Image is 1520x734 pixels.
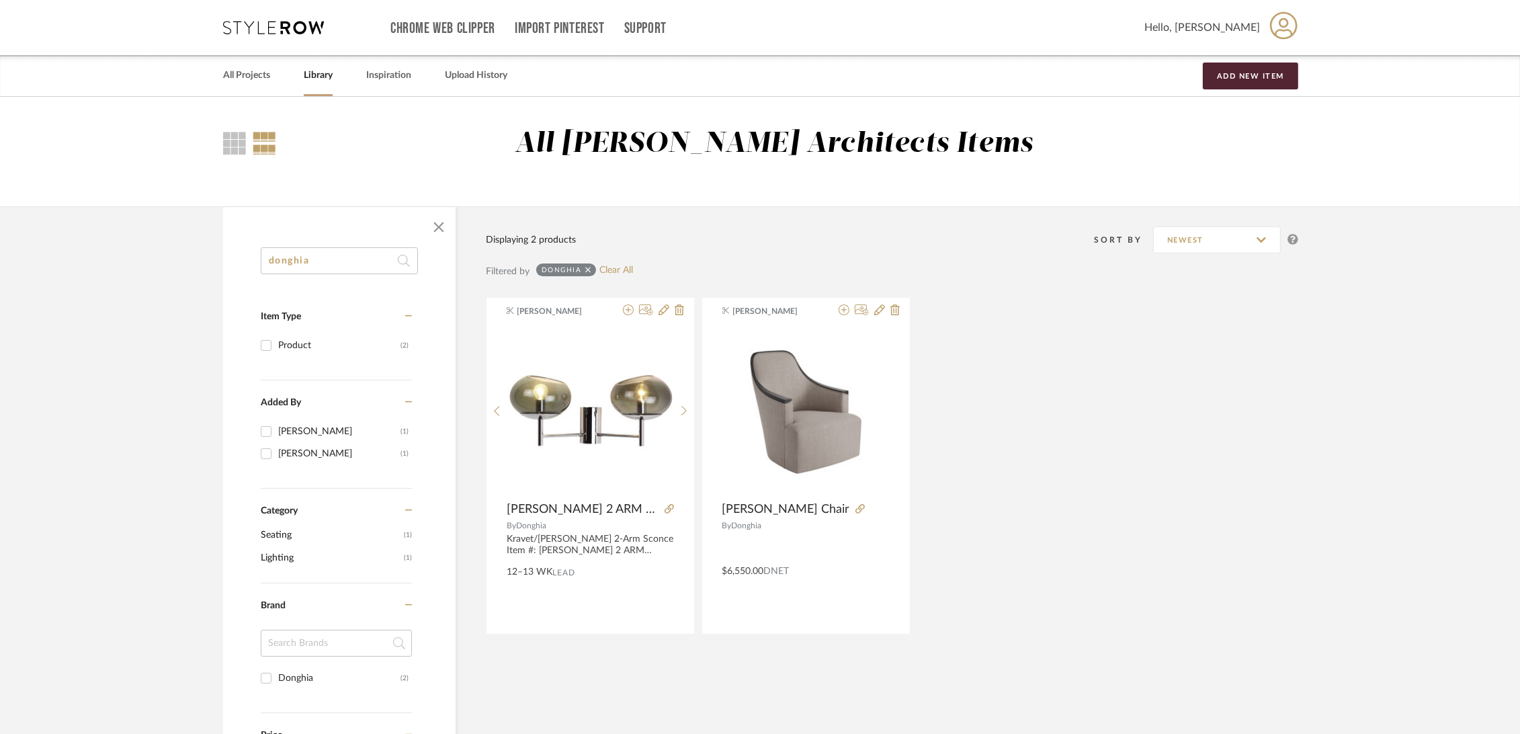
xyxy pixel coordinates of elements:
[507,522,516,530] span: By
[261,398,301,407] span: Added By
[722,327,890,495] img: Georgette Lounge Chair
[516,522,546,530] span: Donghia
[1203,63,1298,89] button: Add New Item
[400,335,409,356] div: (2)
[278,335,400,356] div: Product
[515,127,1033,161] div: All [PERSON_NAME] Architects Items
[223,67,270,85] a: All Projects
[400,667,409,689] div: (2)
[507,502,659,517] span: [PERSON_NAME] 2 ARM SCONCE
[722,522,732,530] span: By
[425,214,452,241] button: Close
[445,67,507,85] a: Upload History
[732,522,762,530] span: Donghia
[278,443,400,464] div: [PERSON_NAME]
[507,565,552,579] span: 12–13 WK
[722,502,850,517] span: [PERSON_NAME] Chair
[624,23,667,34] a: Support
[400,443,409,464] div: (1)
[261,601,286,610] span: Brand
[1094,233,1153,247] div: Sort By
[278,667,400,689] div: Donghia
[732,305,817,317] span: [PERSON_NAME]
[515,23,605,34] a: Import Pinterest
[552,568,575,577] span: Lead
[261,247,418,274] input: Search within 2 results
[486,264,530,279] div: Filtered by
[278,421,400,442] div: [PERSON_NAME]
[404,547,412,569] span: (1)
[507,534,674,557] div: Kravet/[PERSON_NAME] 2-Arm Sconce Item #: [PERSON_NAME] 2 ARM SCONCE Dims: 20.75"W x 10"D x 9.5"H
[261,505,298,517] span: Category
[404,524,412,546] span: (1)
[261,312,301,321] span: Item Type
[400,421,409,442] div: (1)
[517,305,602,317] span: [PERSON_NAME]
[304,67,333,85] a: Library
[261,630,412,657] input: Search Brands
[722,567,764,576] span: $6,550.00
[390,23,495,34] a: Chrome Web Clipper
[261,546,400,569] span: Lighting
[599,265,633,276] a: Clear All
[764,567,790,576] span: DNET
[1144,19,1260,36] span: Hello, [PERSON_NAME]
[507,327,674,494] img: RENALDO 2 ARM SCONCE
[486,233,576,247] div: Displaying 2 products
[366,67,411,85] a: Inspiration
[542,266,582,274] div: donghia
[261,524,400,546] span: Seating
